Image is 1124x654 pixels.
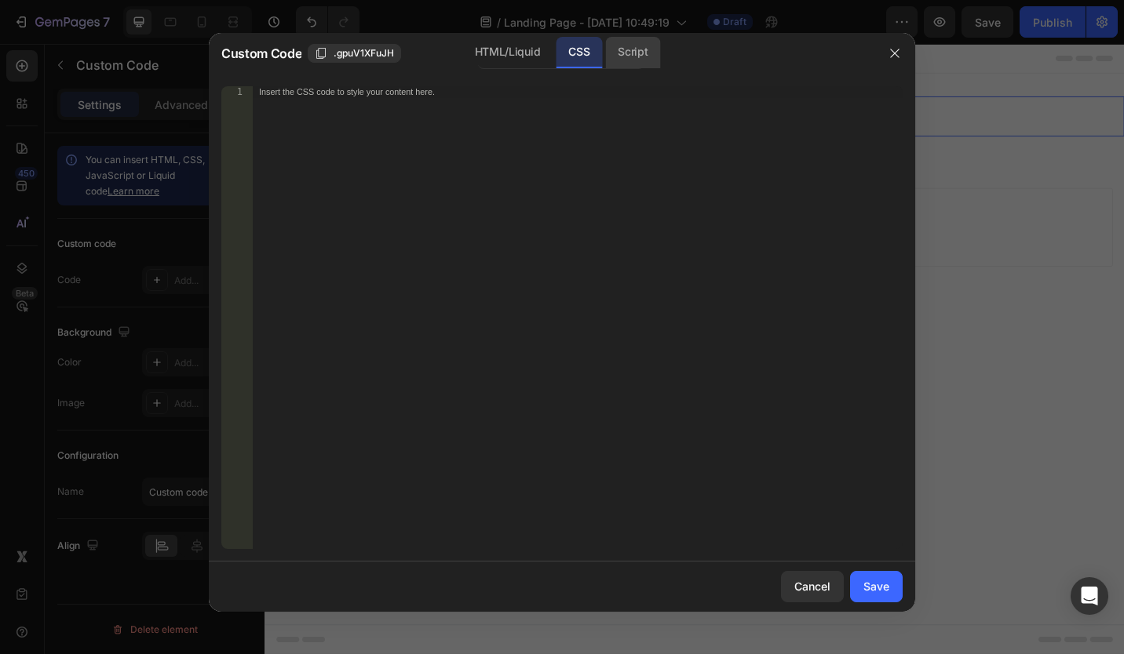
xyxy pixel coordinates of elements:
span: .gpuV1XFuJH [334,46,394,60]
div: CSS [556,37,602,68]
button: Cancel [781,571,844,602]
div: 1 [221,86,253,98]
button: Save [850,571,903,602]
div: Insert the CSS code to style your content here. [259,86,831,97]
div: Generate layout [425,184,508,201]
span: Add section [434,149,509,165]
button: .gpuV1XFuJH [308,44,401,63]
div: Choose templates [302,184,397,201]
div: Add blank section [540,184,636,201]
span: inspired by CRO experts [294,204,402,218]
div: Open Intercom Messenger [1071,577,1108,615]
div: Cancel [794,578,830,594]
div: Script [605,37,660,68]
div: HTML/Liquid [462,37,553,68]
div: Custom Code [20,35,86,49]
span: from URL or image [423,204,507,218]
span: then drag & drop elements [528,204,645,218]
div: Save [863,578,889,594]
span: Custom Code [221,44,301,63]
